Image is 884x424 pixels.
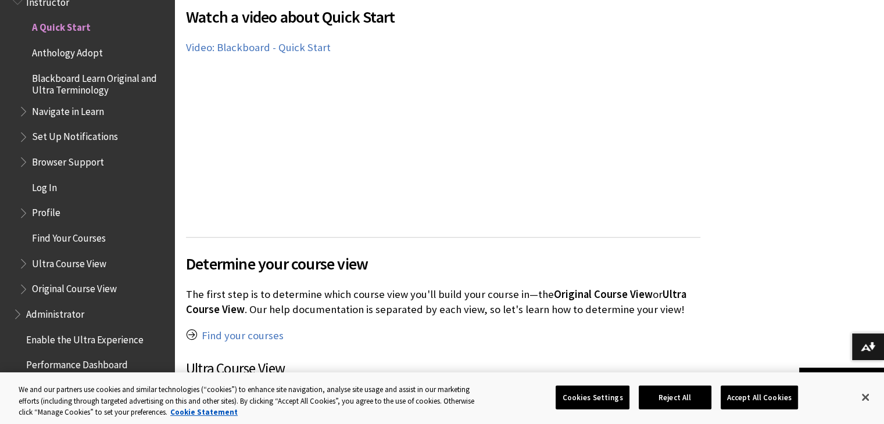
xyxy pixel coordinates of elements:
[32,254,106,270] span: Ultra Course View
[202,329,284,343] a: Find your courses
[639,385,711,409] button: Reject All
[186,358,700,380] h3: Ultra Course View
[853,385,878,410] button: Close
[26,330,144,346] span: Enable the Ultra Experience
[186,41,331,55] a: Video: Blackboard - Quick Start
[32,18,91,34] span: A Quick Start
[32,228,106,244] span: Find Your Courses
[32,102,104,117] span: Navigate in Learn
[554,288,653,301] span: Original Course View
[26,304,84,320] span: Administrator
[170,407,238,417] a: More information about your privacy, opens in a new tab
[32,69,166,96] span: Blackboard Learn Original and Ultra Terminology
[32,43,103,59] span: Anthology Adopt
[32,152,104,168] span: Browser Support
[186,5,700,29] span: Watch a video about Quick Start
[721,385,798,409] button: Accept All Cookies
[32,127,118,143] span: Set Up Notifications
[32,203,60,219] span: Profile
[26,355,128,371] span: Performance Dashboard
[186,287,700,317] p: The first step is to determine which course view you'll build your course in—the or . Our help do...
[556,385,629,409] button: Cookies Settings
[32,279,117,295] span: Original Course View
[186,288,686,316] span: Ultra Course View
[32,178,57,193] span: Log In
[799,368,884,389] a: Back to top
[186,251,700,276] span: Determine your course view
[19,384,486,418] div: We and our partners use cookies and similar technologies (“cookies”) to enhance site navigation, ...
